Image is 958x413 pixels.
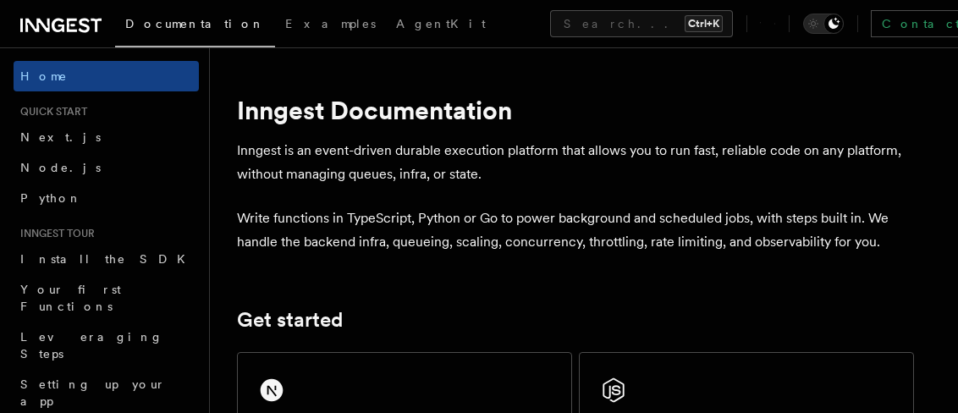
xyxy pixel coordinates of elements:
[115,5,275,47] a: Documentation
[14,244,199,274] a: Install the SDK
[237,308,343,332] a: Get started
[285,17,376,30] span: Examples
[14,105,87,118] span: Quick start
[14,183,199,213] a: Python
[386,5,496,46] a: AgentKit
[803,14,844,34] button: Toggle dark mode
[20,252,195,266] span: Install the SDK
[14,152,199,183] a: Node.js
[20,377,166,408] span: Setting up your app
[237,139,914,186] p: Inngest is an event-driven durable execution platform that allows you to run fast, reliable code ...
[14,122,199,152] a: Next.js
[20,68,68,85] span: Home
[550,10,733,37] button: Search...Ctrl+K
[237,95,914,125] h1: Inngest Documentation
[14,274,199,322] a: Your first Functions
[20,161,101,174] span: Node.js
[125,17,265,30] span: Documentation
[14,322,199,369] a: Leveraging Steps
[685,15,723,32] kbd: Ctrl+K
[20,191,82,205] span: Python
[14,227,95,240] span: Inngest tour
[20,130,101,144] span: Next.js
[20,283,121,313] span: Your first Functions
[20,330,163,361] span: Leveraging Steps
[237,206,914,254] p: Write functions in TypeScript, Python or Go to power background and scheduled jobs, with steps bu...
[396,17,486,30] span: AgentKit
[14,61,199,91] a: Home
[275,5,386,46] a: Examples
